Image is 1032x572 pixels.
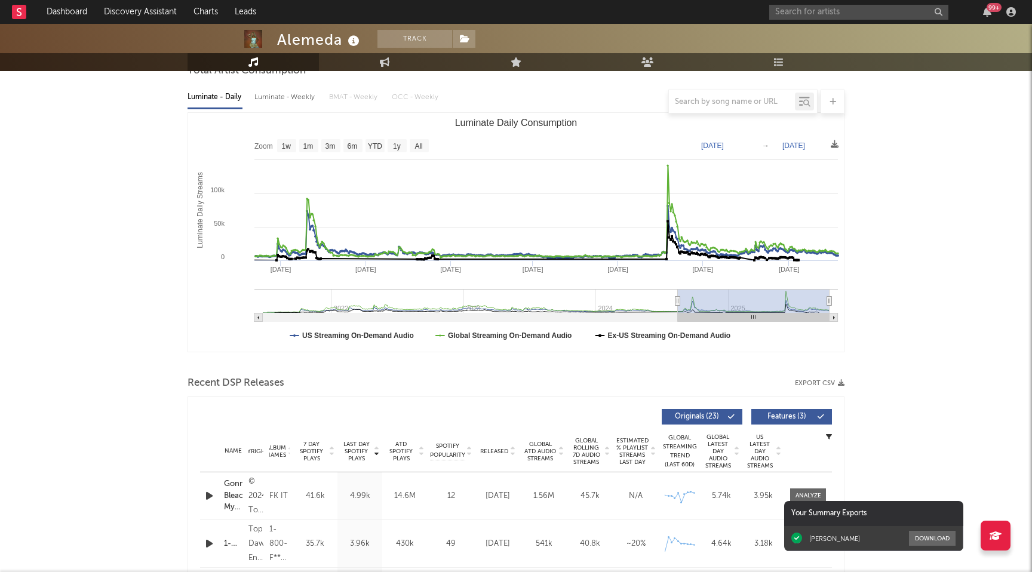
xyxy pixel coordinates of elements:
span: Global Latest Day Audio Streams [704,433,732,469]
span: Released [480,448,508,455]
div: Global Streaming Trend (Last 60D) [662,433,698,469]
input: Search for artists [769,5,948,20]
text: 1m [303,142,314,150]
text: Global Streaming On-Demand Audio [448,331,572,340]
div: 99 + [987,3,1002,12]
button: Export CSV [795,380,844,387]
span: Total Artist Consumption [188,64,306,78]
div: 4.99k [340,490,379,502]
text: US Streaming On-Demand Audio [302,331,414,340]
div: Luminate - Weekly [254,87,317,107]
button: Track [377,30,452,48]
button: Originals(23) [662,409,742,425]
span: Global Rolling 7D Audio Streams [570,437,603,466]
span: Features ( 3 ) [759,413,814,420]
a: 1-800-F**K-YOU [224,538,242,550]
span: Spotify Popularity [430,442,465,460]
span: Recent DSP Releases [188,376,284,390]
div: 35.7k [296,538,334,550]
span: ATD Spotify Plays [385,441,417,462]
text: 3m [325,142,336,150]
text: Zoom [254,142,273,150]
div: [DATE] [478,490,518,502]
div: Your Summary Exports [784,501,963,526]
div: 41.6k [296,490,334,502]
text: [DATE] [701,142,724,150]
div: 430k [385,538,424,550]
span: 7 Day Spotify Plays [296,441,327,462]
span: Album Names [266,444,286,459]
div: Top Dawg Entertainment/Warner Records, © 2025 Top Dawg Entertainment, under exclusive license to ... [248,522,263,565]
text: 1y [393,142,401,150]
div: N/A [616,490,656,502]
div: 12 [430,490,472,502]
text: 100k [210,186,225,193]
text: 6m [348,142,358,150]
span: Originals ( 23 ) [669,413,724,420]
svg: Luminate Daily Consumption [188,113,844,352]
div: 40.8k [570,538,610,550]
text: [DATE] [355,266,376,273]
text: [DATE] [440,266,461,273]
div: 4.64k [704,538,739,550]
div: Name [224,447,242,456]
text: [DATE] [779,266,800,273]
text: [DATE] [607,266,628,273]
button: Download [909,531,956,546]
text: [DATE] [692,266,713,273]
button: Features(3) [751,409,832,425]
div: [DATE] [478,538,518,550]
span: Global ATD Audio Streams [524,441,557,462]
span: US Latest Day Audio Streams [745,433,774,469]
div: 45.7k [570,490,610,502]
text: YTD [368,142,382,150]
div: FK IT [269,489,288,503]
text: Luminate Daily Consumption [455,118,578,128]
div: 3.95k [745,490,781,502]
text: Ex-US Streaming On-Demand Audio [608,331,731,340]
text: All [414,142,422,150]
div: © 2024 Top Dawg Entertainment, under exclusive license to Warner Records Inc. [248,475,263,518]
div: Alemeda [277,30,363,50]
div: [PERSON_NAME] [809,534,860,543]
text: 50k [214,220,225,227]
div: 3.96k [340,538,379,550]
text: 1w [282,142,291,150]
div: 5.74k [704,490,739,502]
div: 541k [524,538,564,550]
text: [DATE] [523,266,543,273]
div: ~ 20 % [616,538,656,550]
text: → [762,142,769,150]
a: Gonna Bleach My Eyebrows [224,478,242,513]
div: 1-800-F**K-YOU [269,522,290,565]
input: Search by song name or URL [669,97,795,107]
span: Estimated % Playlist Streams Last Day [616,437,649,466]
div: 3.18k [745,538,781,550]
button: 99+ [983,7,991,17]
text: Luminate Daily Streams [196,172,204,248]
text: 0 [221,253,225,260]
span: Last Day Spotify Plays [340,441,372,462]
text: [DATE] [782,142,805,150]
text: [DATE] [271,266,291,273]
div: 49 [430,538,472,550]
div: 14.6M [385,490,424,502]
span: Copyright [235,448,269,455]
div: Luminate - Daily [188,87,242,107]
div: 1.56M [524,490,564,502]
